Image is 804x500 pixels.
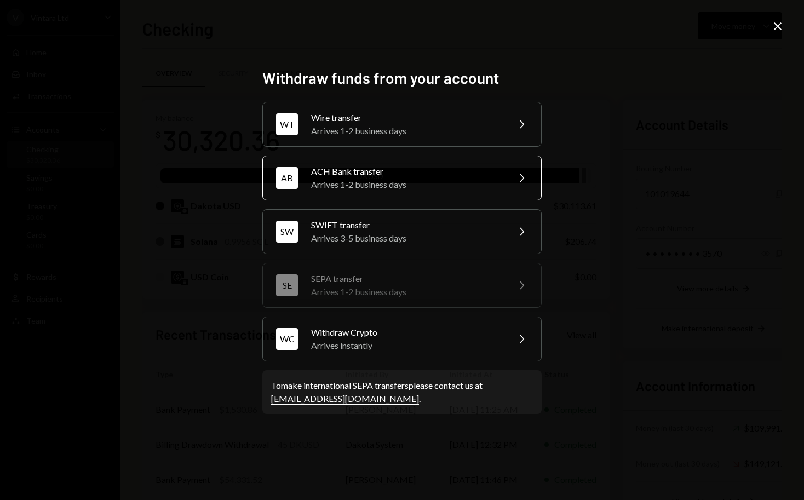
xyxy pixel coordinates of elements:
[276,328,298,350] div: WC
[311,232,502,245] div: Arrives 3-5 business days
[276,167,298,189] div: AB
[262,67,542,89] h2: Withdraw funds from your account
[262,263,542,308] button: SESEPA transferArrives 1-2 business days
[311,165,502,178] div: ACH Bank transfer
[311,285,502,298] div: Arrives 1-2 business days
[262,317,542,361] button: WCWithdraw CryptoArrives instantly
[276,221,298,243] div: SW
[271,379,533,405] div: To make international SEPA transfers please contact us at .
[311,339,502,352] div: Arrives instantly
[276,274,298,296] div: SE
[311,111,502,124] div: Wire transfer
[311,178,502,191] div: Arrives 1-2 business days
[271,393,419,405] a: [EMAIL_ADDRESS][DOMAIN_NAME]
[311,272,502,285] div: SEPA transfer
[262,102,542,147] button: WTWire transferArrives 1-2 business days
[276,113,298,135] div: WT
[311,326,502,339] div: Withdraw Crypto
[311,124,502,137] div: Arrives 1-2 business days
[262,209,542,254] button: SWSWIFT transferArrives 3-5 business days
[311,219,502,232] div: SWIFT transfer
[262,156,542,200] button: ABACH Bank transferArrives 1-2 business days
